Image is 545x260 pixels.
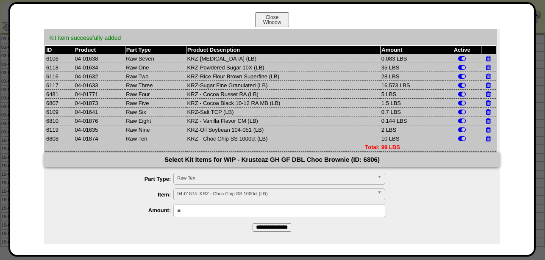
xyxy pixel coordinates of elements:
td: 6810 [45,116,74,125]
td: 6106 [45,54,74,63]
td: Raw Six [125,108,186,116]
th: Amount [381,46,443,54]
td: 16.573 LBS [381,81,443,90]
td: Raw Eight [125,116,186,125]
td: KRZ - Cocoa Black 10-12 RA MB (LB) [186,99,381,108]
td: 04-01634 [74,63,125,72]
td: 6808 [45,134,74,143]
td: Raw Two [125,72,186,81]
td: Raw Five [125,99,186,108]
td: 0.083 LBS [381,54,443,63]
td: 04-01641 [74,108,125,116]
td: 6109 [45,108,74,116]
td: 35 LBS [381,63,443,72]
td: Raw One [125,63,186,72]
td: Raw Four [125,90,186,99]
td: 04-01876 [74,116,125,125]
td: Raw Nine [125,125,186,134]
span: 04-01874: KRZ - Choc Chip SS 1000ct (LB) [177,189,374,199]
td: 6118 [45,63,74,72]
td: 0.7 LBS [381,108,443,116]
td: 6481 [45,90,74,99]
td: 1.5 LBS [381,99,443,108]
td: Raw Seven [125,54,186,63]
span: Raw Ten [177,173,374,183]
td: KRZ-Oil Soybean 104-051 (LB) [186,125,381,134]
td: KRZ - Choc Chip SS 1000ct (LB) [186,134,381,143]
th: Product Description [186,46,381,54]
td: KRZ-[MEDICAL_DATA] (LB) [186,54,381,63]
td: KRZ-Sugar Fine Granulated (LB) [186,81,381,90]
th: Part Type [125,46,186,54]
td: 0.144 LBS [381,116,443,125]
td: 28 LBS [381,72,443,81]
td: 04-01632 [74,72,125,81]
th: ID [45,46,74,54]
a: CloseWindow [254,19,290,25]
td: KRZ-Rice Flour Brown Superfine (LB) [186,72,381,81]
td: KRZ - Cocoa Russet RA (LB) [186,90,381,99]
td: KRZ - Vanilla Flavor CM (LB) [186,116,381,125]
label: Amount: [61,207,173,213]
td: 04-01638 [74,54,125,63]
td: 10 LBS [381,134,443,143]
td: KRZ-Salt TCP (LB) [186,108,381,116]
th: Product [74,46,125,54]
label: Item: [61,191,173,198]
td: 6117 [45,81,74,90]
th: Active [443,46,481,54]
td: 04-01873 [74,99,125,108]
td: 6119 [45,125,74,134]
div: Kit item successfully added [45,30,496,45]
td: Raw Three [125,81,186,90]
td: KRZ-Powdered Sugar 10X (LB) [186,63,381,72]
td: 6807 [45,99,74,108]
td: 04-01874 [74,134,125,143]
td: 04-01771 [74,90,125,99]
button: CloseWindow [255,12,289,27]
td: 5 LBS [381,90,443,99]
td: 04-01635 [74,125,125,134]
td: 2 LBS [381,125,443,134]
td: Total: [45,143,381,152]
td: Raw Ten [125,134,186,143]
div: Select Kit Items for WIP - Krusteaz GH GF DBL Choc Brownie (ID: 6806) [44,152,500,167]
td: 6116 [45,72,74,81]
td: 04-01633 [74,81,125,90]
label: Part Type: [61,176,173,182]
td: 99 LBS [381,143,443,152]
